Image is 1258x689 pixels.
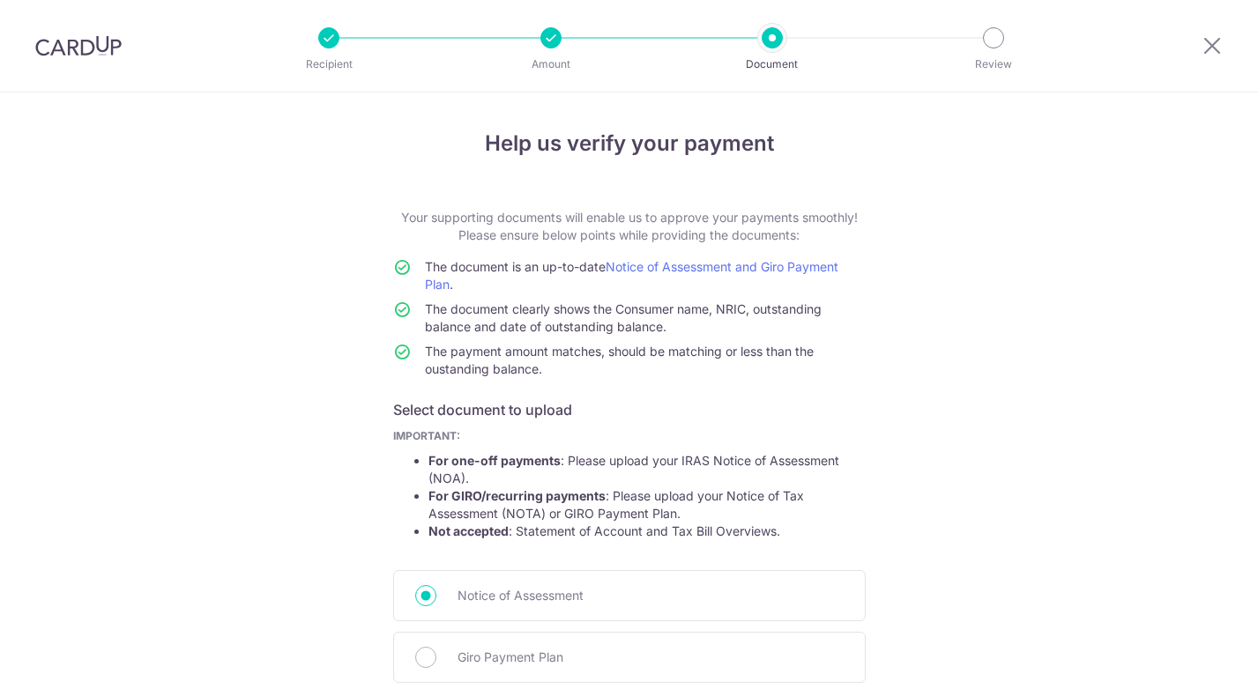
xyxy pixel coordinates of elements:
[393,429,460,442] b: IMPORTANT:
[428,487,866,522] li: : Please upload your Notice of Tax Assessment (NOTA) or GIRO Payment Plan.
[425,259,838,292] span: The document is an up-to-date .
[428,453,561,468] strong: For one-off payments
[458,585,844,606] span: Notice of Assessment
[393,128,866,159] h4: Help us verify your payment
[425,301,822,334] span: The document clearly shows the Consumer name, NRIC, outstanding balance and date of outstanding b...
[428,452,866,487] li: : Please upload your IRAS Notice of Assessment (NOA).
[458,647,844,668] span: Giro Payment Plan
[707,56,837,73] p: Document
[393,209,866,244] p: Your supporting documents will enable us to approve your payments smoothly! Please ensure below p...
[425,259,838,292] a: Notice of Assessment and Giro Payment Plan
[428,522,866,540] li: : Statement of Account and Tax Bill Overviews.
[425,344,814,376] span: The payment amount matches, should be matching or less than the oustanding balance.
[35,35,122,56] img: CardUp
[428,488,606,503] strong: For GIRO/recurring payments
[486,56,616,73] p: Amount
[928,56,1059,73] p: Review
[428,523,509,538] strong: Not accepted
[264,56,394,73] p: Recipient
[1145,636,1240,680] iframe: Opens a widget where you can find more information
[393,399,866,420] h6: Select document to upload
